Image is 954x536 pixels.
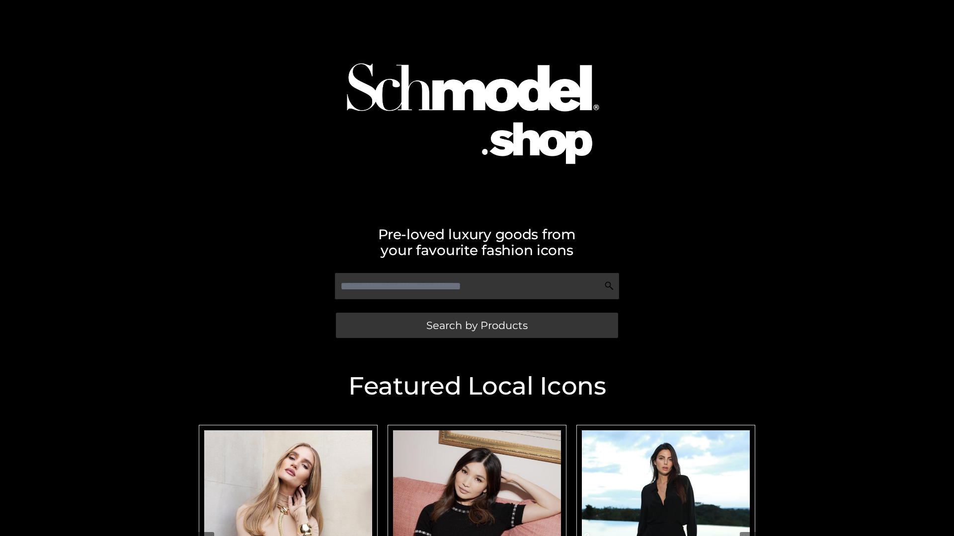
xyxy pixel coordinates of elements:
h2: Pre-loved luxury goods from your favourite fashion icons [194,226,760,258]
a: Search by Products [336,313,618,338]
span: Search by Products [426,320,528,331]
img: Search Icon [604,281,614,291]
h2: Featured Local Icons​ [194,374,760,399]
